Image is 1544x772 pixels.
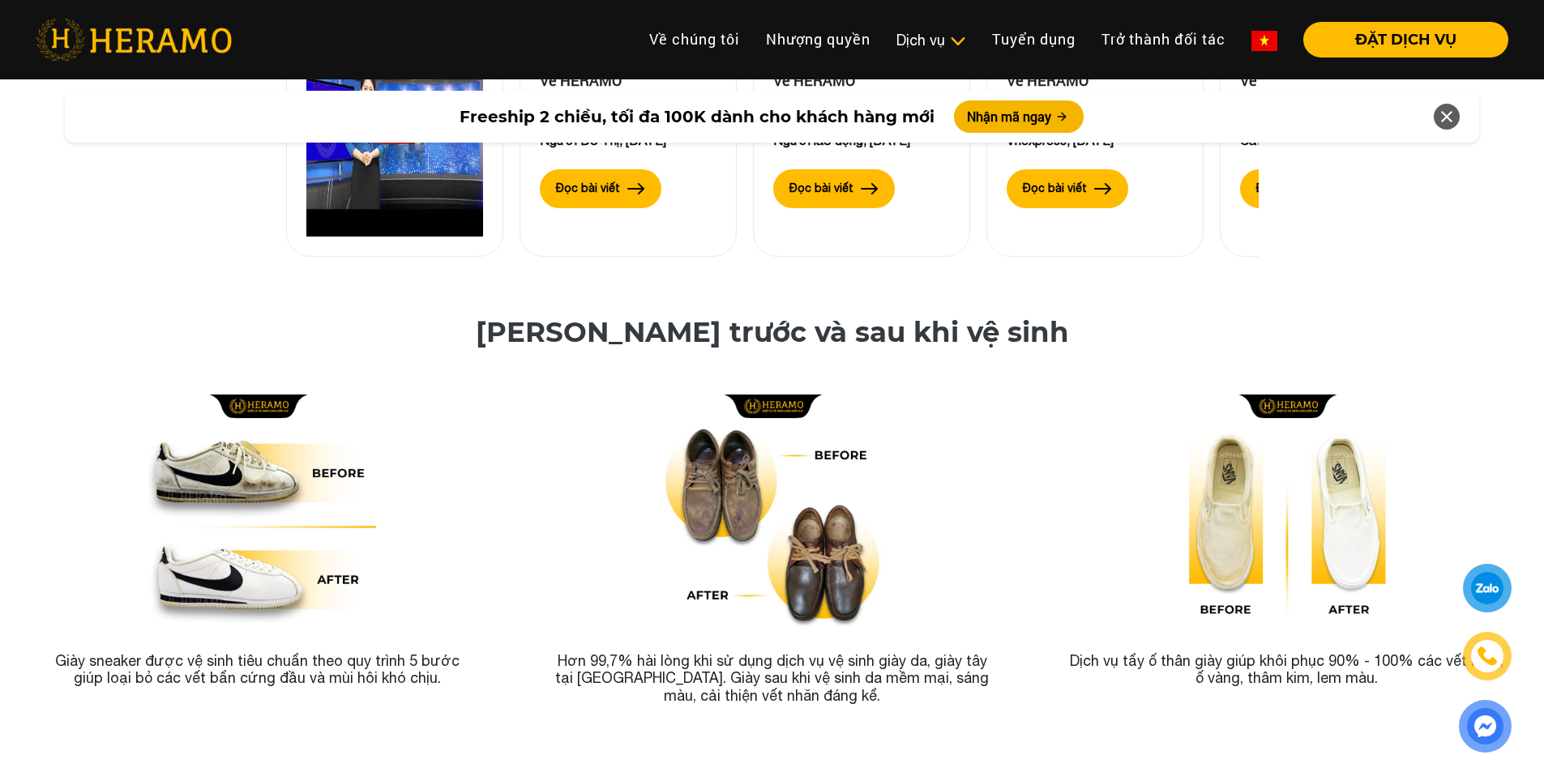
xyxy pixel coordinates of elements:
a: Nhượng quyền [753,22,883,57]
button: Nhận mã ngay [954,100,1084,133]
label: Đọc bài viết [1023,180,1087,197]
img: phone-icon [1478,646,1497,666]
span: Freeship 2 chiều, tối đa 100K dành cho khách hàng mới [460,104,935,129]
a: Về chúng tôi [636,22,753,57]
a: Tuyển dụng [979,22,1088,57]
a: phone-icon [1465,634,1509,678]
img: Heramo ve sinh giat cham soc tay o giay converse [139,395,376,631]
img: arrow [627,183,645,194]
label: Đọc bài viết [789,180,853,197]
label: Đọc bài viết [556,180,620,197]
img: vn-flag.png [1251,31,1277,51]
img: heramo-logo.png [36,19,232,61]
img: arrow [861,183,879,194]
img: arrow [1094,183,1112,194]
div: Dịch vụ [896,29,966,51]
img: Heramo ve sinh cham soc giay tay giay da cao cap [654,395,891,631]
a: Trở thành đối tác [1088,22,1238,57]
h3: Hơn 99,7% hài lòng khi sử dụng dịch vụ vệ sinh giày da, giày tây tại [GEOGRAPHIC_DATA]. Giày sau ... [515,639,1029,718]
button: ĐẶT DỊCH VỤ [1303,22,1508,58]
a: ĐẶT DỊCH VỤ [1290,32,1508,47]
img: subToggleIcon [949,33,966,49]
label: Đọc bài viết [1256,180,1320,197]
img: Heramo ve sinh cham soc giay boots da [1169,395,1405,631]
h3: Dịch vụ tẩy ố thân giày giúp khôi phục 90% - 100% các vết mốc, ố vàng, thâm kim, lem màu. [1029,639,1544,700]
